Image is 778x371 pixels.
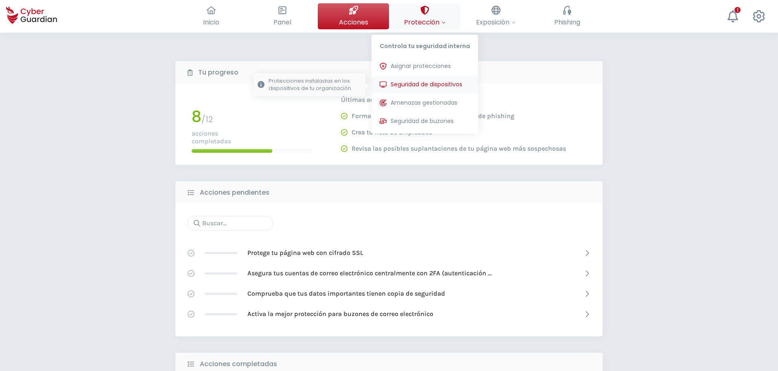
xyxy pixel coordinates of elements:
[391,62,451,70] span: Asignar protecciones
[339,17,368,27] span: Acciones
[175,3,247,29] button: Inicio
[352,145,566,153] p: Revisa las posibles suplantaciones de tu página web más sospechosas
[391,80,462,89] span: Seguridad de dispositivos
[192,109,201,125] h1: 8
[372,113,478,130] button: Seguridad de buzones
[247,3,318,29] button: Panel
[531,3,603,29] button: Phishing
[372,95,478,111] button: Amenazas gestionadas
[318,3,389,29] button: Acciones
[372,35,478,54] p: Controla tu seguridad interna
[188,216,273,231] input: Buscar...
[247,269,492,278] p: Asegura tus cuentas de correo electrónico centralmente con 2FA (autenticación de doble factor)
[476,17,516,27] span: Exposición
[372,58,478,75] button: Asignar protecciones
[247,248,363,257] p: Protege tu página web con cifrado SSL
[734,7,741,13] div: 1
[200,359,277,369] b: Acciones completadas
[372,77,478,93] button: Seguridad de dispositivosProtecciones instaladas en los dispositivos de tu organización.
[389,3,460,29] button: ProtecciónControla tu seguridad internaAsignar proteccionesSeguridad de dispositivosProtecciones ...
[203,17,219,27] span: Inicio
[201,114,213,125] span: / 12
[247,289,445,298] p: Comprueba que tus datos importantes tienen copia de seguridad
[352,128,432,136] p: Crea tu lista de empleados
[192,130,313,137] p: acciones
[460,3,531,29] button: Exposición
[404,17,446,27] span: Protección
[391,117,454,125] span: Seguridad de buzones
[352,112,514,120] p: Forma a tus empleados a detectar emails de phishing
[554,17,580,27] span: Phishing
[200,188,269,198] b: Acciones pendientes
[269,77,361,92] p: Protecciones instaladas en los dispositivos de tu organización.
[198,68,238,77] b: Tu progreso
[192,137,313,145] p: completadas
[341,96,565,104] p: Últimas acciones completadas:
[273,17,291,27] span: Panel
[247,310,433,318] p: Activa la mejor protección para buzones de correo electrónico
[391,99,457,107] span: Amenazas gestionadas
